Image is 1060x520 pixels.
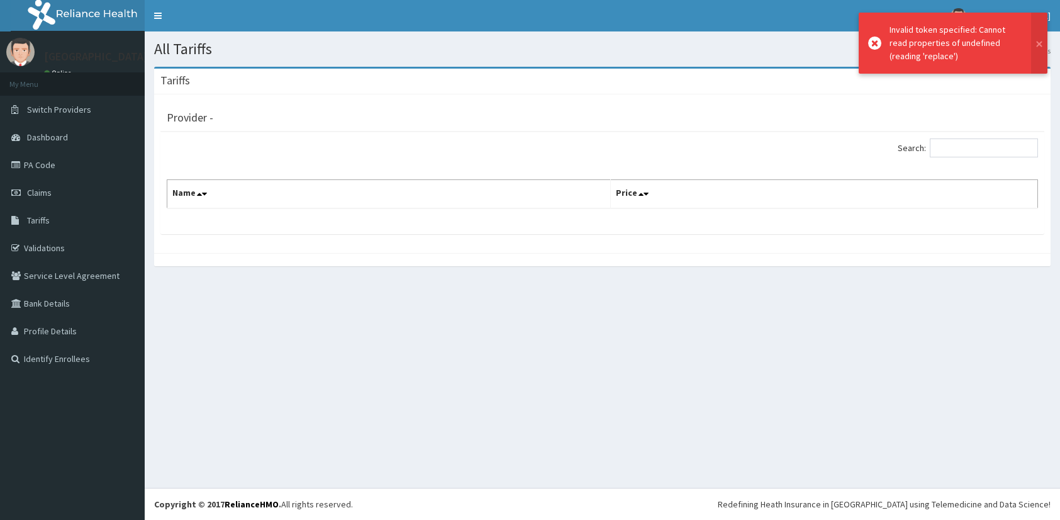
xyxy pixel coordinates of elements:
th: Name [167,180,611,209]
span: Switch Providers [27,104,91,115]
span: Dashboard [27,132,68,143]
p: [GEOGRAPHIC_DATA] [44,51,148,62]
span: [GEOGRAPHIC_DATA] [974,10,1051,21]
span: Claims [27,187,52,198]
strong: Copyright © 2017 . [154,499,281,510]
th: Price [610,180,1037,209]
div: Invalid token specified: Cannot read properties of undefined (reading 'replace') [890,23,1019,63]
a: Online [44,69,74,77]
h3: Provider - [167,112,213,123]
label: Search: [898,138,1038,157]
div: Redefining Heath Insurance in [GEOGRAPHIC_DATA] using Telemedicine and Data Science! [718,498,1051,511]
h3: Tariffs [160,75,190,86]
span: Tariffs [27,215,50,226]
h1: All Tariffs [154,41,1051,57]
img: User Image [951,8,966,24]
img: User Image [6,38,35,66]
input: Search: [930,138,1038,157]
a: RelianceHMO [225,499,279,510]
footer: All rights reserved. [145,488,1060,520]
